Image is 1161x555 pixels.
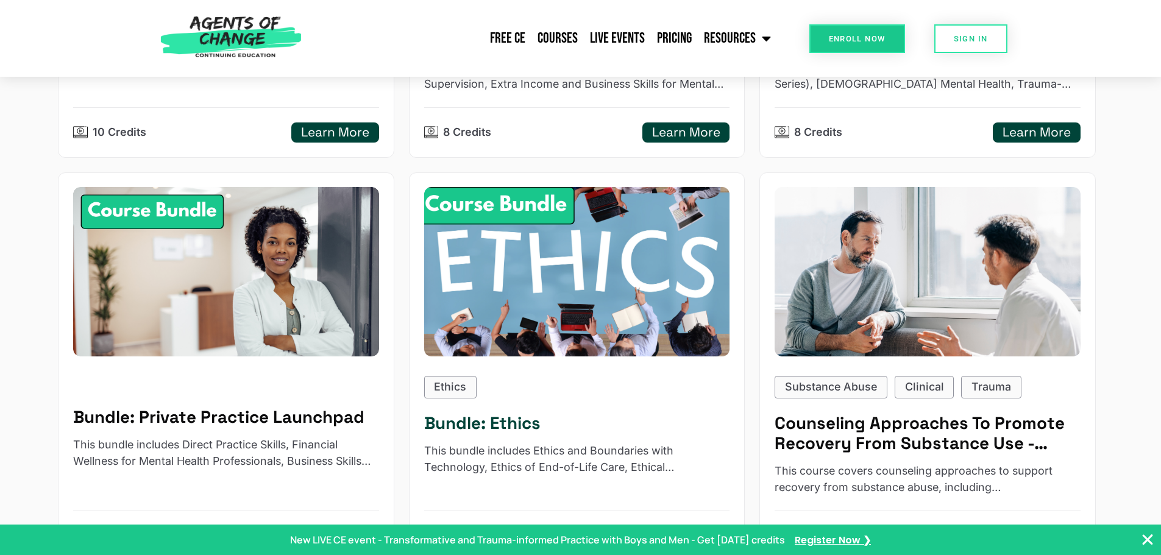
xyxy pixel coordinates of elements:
[484,23,531,54] a: Free CE
[775,463,1081,496] p: This course covers counseling approaches to support recovery from substance abuse, including harm...
[531,23,584,54] a: Courses
[775,413,1081,454] h5: Counseling Approaches To Promote Recovery From Substance Use - Reading Based
[954,35,988,43] span: SIGN IN
[934,24,1007,53] a: SIGN IN
[93,124,146,141] p: 10 Credits
[308,23,777,54] nav: Menu
[408,179,745,365] img: Ethics - 8 Credit CE Bundle
[1003,125,1071,140] h5: Learn More
[775,187,1081,356] img: Counseling Approaches To Promote Recovery From Substance Use (5 General CE Credit) - Reading Based
[434,379,466,395] p: Ethics
[652,125,720,140] h5: Learn More
[1140,532,1155,547] button: Close Banner
[971,379,1011,395] p: Trauma
[809,24,905,53] a: Enroll Now
[785,379,877,395] p: Substance Abuse
[424,413,730,433] h5: Bundle: Ethics
[795,532,871,548] a: Register Now ❯
[905,379,944,395] p: Clinical
[424,187,730,356] div: Ethics - 8 Credit CE Bundle
[73,407,379,427] h5: Bundle: Private Practice Launchpad
[290,532,785,547] p: New LIVE CE event - Transformative and Trauma-informed Practice with Boys and Men - Get [DATE] cr...
[698,23,777,54] a: Resources
[73,437,379,470] p: This bundle includes Direct Practice Skills, Financial Wellness for Mental Health Professionals, ...
[424,443,730,476] p: This bundle includes Ethics and Boundaries with Technology, Ethics of End-of-Life Care, Ethical C...
[794,124,842,141] p: 8 Credits
[651,23,698,54] a: Pricing
[301,125,369,140] h5: Learn More
[73,187,379,356] img: Private Practice Launchpad - 8 Credit CE Bundle
[443,124,491,141] p: 8 Credits
[584,23,651,54] a: Live Events
[829,35,886,43] span: Enroll Now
